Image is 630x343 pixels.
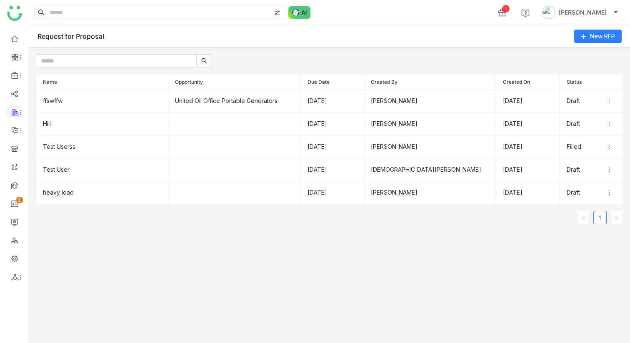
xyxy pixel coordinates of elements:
span: [PERSON_NAME] [559,8,607,17]
li: 1 [593,211,607,224]
th: Status [560,75,623,90]
td: Hiii [36,113,168,135]
td: [DATE] [496,90,560,113]
img: ask-buddy-normal.svg [288,6,311,19]
p: 1 [18,196,21,204]
th: Created On [496,75,560,90]
th: Opportunity [168,75,300,90]
td: [DATE] [496,181,560,204]
td: [DATE] [301,158,364,181]
td: Test User [36,158,168,181]
td: [PERSON_NAME] [364,113,496,135]
td: [DATE] [496,113,560,135]
span: New RFP [590,32,615,41]
img: help.svg [521,9,530,18]
td: [PERSON_NAME] [364,181,496,204]
button: Previous Page [577,211,590,224]
th: Name [36,75,168,90]
div: Request for Proposal [37,32,104,40]
td: ffswffw [36,90,168,113]
td: [PERSON_NAME] [364,90,496,113]
img: avatar [542,6,555,19]
td: [DATE] [301,135,364,158]
td: [PERSON_NAME] [364,135,496,158]
th: Created By [364,75,496,90]
button: [PERSON_NAME] [540,6,620,19]
div: Filled [567,142,616,151]
img: logo [7,6,22,21]
div: Draft [567,96,616,105]
td: United Oil Office Portable Generators [168,90,300,113]
td: [DATE] [496,135,560,158]
nz-badge-sup: 1 [16,197,23,203]
button: Next Page [610,211,623,224]
div: Draft [567,165,616,174]
td: [DATE] [301,90,364,113]
img: search-type.svg [274,10,280,16]
td: [DEMOGRAPHIC_DATA][PERSON_NAME] [364,158,496,181]
td: [DATE] [301,113,364,135]
div: 1 [502,5,510,13]
td: [DATE] [301,181,364,204]
th: Due Date [301,75,364,90]
a: 1 [594,211,606,224]
div: Draft [567,188,616,197]
td: Test Userss [36,135,168,158]
td: [DATE] [496,158,560,181]
button: New RFP [574,30,622,43]
div: Draft [567,119,616,128]
td: heavy load [36,181,168,204]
